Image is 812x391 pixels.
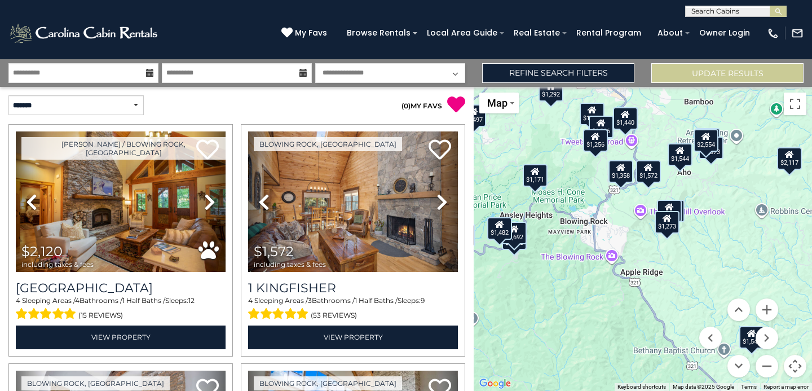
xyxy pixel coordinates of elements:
span: 9 [421,296,425,305]
span: including taxes & fees [21,261,94,268]
span: Map data ©2025 Google [673,384,734,390]
span: 12 [188,296,195,305]
a: Report a map error [764,384,809,390]
a: Browse Rentals [341,24,416,42]
a: [GEOGRAPHIC_DATA] [16,280,226,296]
button: Move left [699,327,722,349]
span: (15 reviews) [78,308,123,323]
a: Refine Search Filters [482,63,634,83]
span: My Favs [295,27,327,39]
button: Map camera controls [784,355,806,377]
span: ( ) [401,102,411,110]
span: 0 [404,102,408,110]
h3: Mountain Song Lodge [16,280,226,296]
div: $1,171 [523,164,548,187]
div: $1,256 [614,107,638,129]
div: $1,572 [636,160,661,183]
img: mail-regular-white.png [791,27,804,39]
span: 1 Half Baths / [122,296,165,305]
span: 3 [308,296,312,305]
div: Sleeping Areas / Bathrooms / Sleeps: [16,296,226,323]
a: Rental Program [571,24,647,42]
div: $2,554 [694,129,718,152]
button: Update Results [651,63,804,83]
button: Keyboard shortcuts [617,383,666,391]
div: $1,273 [655,211,679,234]
span: 4 [16,296,20,305]
button: Move up [727,298,750,321]
div: $1,292 [539,78,563,101]
div: $1,969 [657,200,682,222]
button: Zoom in [756,298,778,321]
img: phone-regular-white.png [767,27,779,39]
a: [PERSON_NAME] / Blowing Rock, [GEOGRAPHIC_DATA] [21,137,226,160]
button: Move down [727,355,750,377]
img: thumbnail_163279458.jpeg [248,131,458,272]
img: White-1-2.png [8,22,161,45]
span: 1 Half Baths / [355,296,398,305]
div: Sleeping Areas / Bathrooms / Sleeps: [248,296,458,323]
div: $1,316 [589,115,614,138]
a: Terms (opens in new tab) [741,384,757,390]
span: including taxes & fees [254,261,326,268]
a: Blowing Rock, [GEOGRAPHIC_DATA] [254,376,402,390]
button: Zoom out [756,355,778,377]
img: Google [476,376,514,391]
a: (0)MY FAVS [401,102,442,110]
button: Change map style [479,93,519,113]
div: $1,692 [502,221,527,244]
div: $1,544 [668,143,692,166]
a: My Favs [281,27,330,39]
a: Open this area in Google Maps (opens a new window) [476,376,514,391]
a: 1 Kingfisher [248,280,458,296]
a: Add to favorites [429,138,451,162]
a: Owner Login [694,24,756,42]
span: $1,572 [254,243,294,260]
a: About [652,24,689,42]
span: Map [487,97,507,109]
div: $1,482 [487,217,512,239]
a: View Property [16,326,226,349]
div: $1,256 [583,129,608,152]
div: $1,689 [695,128,720,151]
a: Local Area Guide [421,24,503,42]
a: Blowing Rock, [GEOGRAPHIC_DATA] [254,137,402,151]
a: Real Estate [508,24,566,42]
div: $1,880 [588,117,613,139]
div: $1,548 [502,227,527,249]
span: 4 [75,296,80,305]
div: $1,842 [580,103,604,125]
button: Move right [756,327,778,349]
button: Toggle fullscreen view [784,93,806,115]
div: $1,440 [613,107,638,130]
a: Blowing Rock, [GEOGRAPHIC_DATA] [21,376,170,390]
span: 4 [248,296,253,305]
div: $1,497 [461,104,486,127]
div: $1,373 [699,137,723,159]
span: $2,120 [21,243,63,260]
a: View Property [248,326,458,349]
div: $2,117 [777,147,802,169]
span: (53 reviews) [311,308,357,323]
div: $1,358 [608,160,633,183]
img: thumbnail_163269168.jpeg [16,131,226,272]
